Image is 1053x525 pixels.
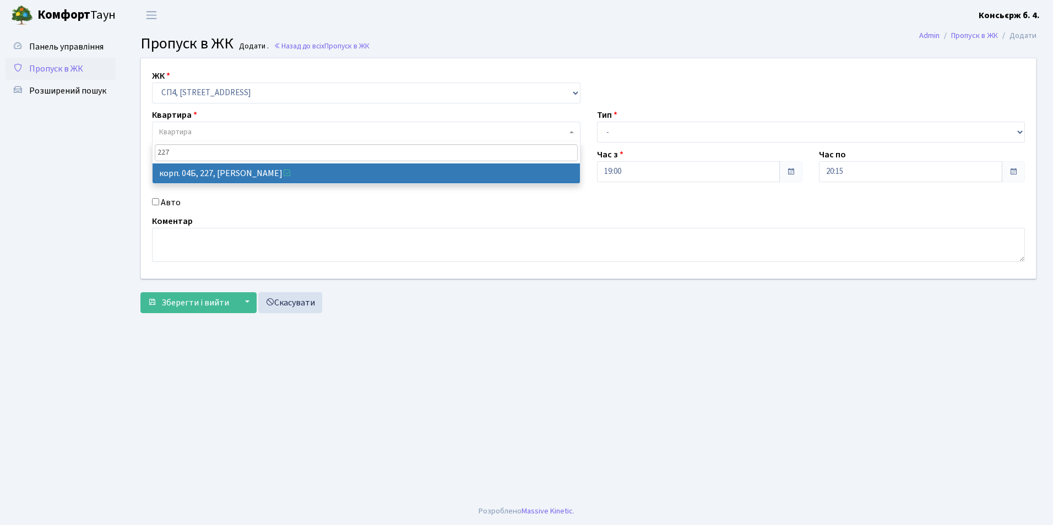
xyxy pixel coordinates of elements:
a: Розширений пошук [6,80,116,102]
nav: breadcrumb [903,24,1053,47]
span: Квартира [159,127,192,138]
li: Додати [998,30,1036,42]
label: Квартира [152,108,197,122]
b: Комфорт [37,6,90,24]
span: Пропуск в ЖК [324,41,370,51]
span: Пропуск в ЖК [29,63,83,75]
button: Переключити навігацію [138,6,165,24]
span: Таун [37,6,116,25]
a: Назад до всіхПропуск в ЖК [274,41,370,51]
span: Пропуск в ЖК [140,32,234,54]
label: Час з [597,148,623,161]
label: ЖК [152,69,170,83]
div: Розроблено . [479,505,574,517]
a: Пропуск в ЖК [951,30,998,41]
a: Панель управління [6,36,116,58]
a: Admin [919,30,940,41]
button: Зберегти і вийти [140,292,236,313]
label: Коментар [152,215,193,228]
span: Розширений пошук [29,85,106,97]
a: Пропуск в ЖК [6,58,116,80]
small: Додати . [237,42,269,51]
label: Авто [161,196,181,209]
a: Консьєрж б. 4. [979,9,1040,22]
label: Час по [819,148,846,161]
b: Консьєрж б. 4. [979,9,1040,21]
span: Панель управління [29,41,104,53]
label: Тип [597,108,617,122]
span: Зберегти і вийти [161,297,229,309]
a: Massive Kinetic [522,505,573,517]
img: logo.png [11,4,33,26]
a: Скасувати [258,292,322,313]
li: корп. 04Б, 227, [PERSON_NAME] [153,163,580,183]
